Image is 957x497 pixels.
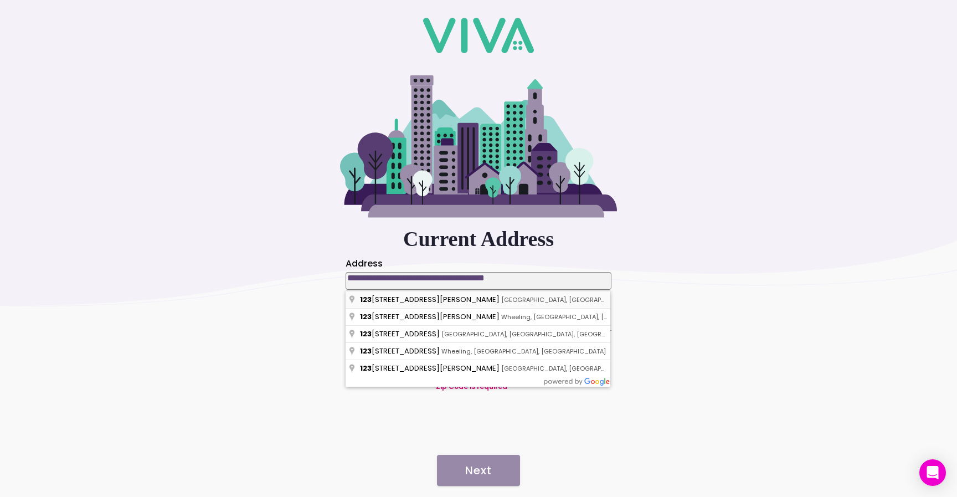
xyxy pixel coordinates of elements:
[360,311,372,322] span: 123
[360,329,372,339] span: 123
[360,346,441,356] span: [STREET_ADDRESS]
[360,363,501,373] span: [STREET_ADDRESS][PERSON_NAME]
[501,364,701,373] span: [GEOGRAPHIC_DATA], [GEOGRAPHIC_DATA], [GEOGRAPHIC_DATA]
[360,346,372,356] span: 123
[360,311,501,322] span: [STREET_ADDRESS][PERSON_NAME]
[441,330,641,339] span: [GEOGRAPHIC_DATA], [GEOGRAPHIC_DATA], [GEOGRAPHIC_DATA]
[360,329,441,339] span: [STREET_ADDRESS]
[360,294,501,305] span: [STREET_ADDRESS][PERSON_NAME]
[346,257,383,270] label: Address
[360,294,372,305] span: 123
[403,227,554,251] ion-text: Current Address
[360,363,372,373] span: 123
[501,312,666,321] span: Wheeling, [GEOGRAPHIC_DATA], [GEOGRAPHIC_DATA]
[919,459,946,486] div: Open Intercom Messenger
[501,295,701,304] span: [GEOGRAPHIC_DATA], [GEOGRAPHIC_DATA], [GEOGRAPHIC_DATA]
[340,75,617,218] img: purple-green-cityscape-TmEgpCIU.svg
[441,347,606,356] span: Wheeling, [GEOGRAPHIC_DATA], [GEOGRAPHIC_DATA]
